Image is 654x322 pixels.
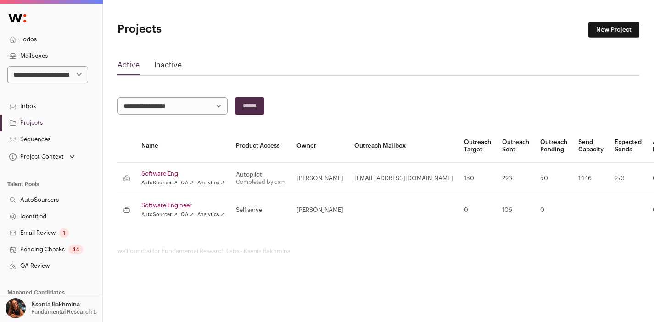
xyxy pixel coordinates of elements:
a: Analytics ↗ [197,179,224,187]
th: Product Access [230,129,291,163]
a: Software Eng [141,170,225,178]
div: 1 [59,228,69,238]
div: Self serve [236,206,285,214]
td: 223 [497,163,535,194]
div: 44 [68,245,83,254]
a: New Project [588,22,639,38]
a: QA ↗ [181,179,194,187]
td: [PERSON_NAME] [291,163,349,194]
a: Software Engineer [141,202,225,209]
th: Outreach Mailbox [349,129,458,163]
a: QA ↗ [181,211,194,218]
div: Project Context [7,153,64,161]
a: AutoSourcer ↗ [141,179,177,187]
th: Name [136,129,230,163]
td: 106 [497,194,535,226]
a: Completed by csm [236,179,285,185]
a: Analytics ↗ [197,211,224,218]
td: 0 [535,194,573,226]
th: Owner [291,129,349,163]
button: Open dropdown [7,150,77,163]
td: 50 [535,163,573,194]
a: AutoSourcer ↗ [141,211,177,218]
th: Expected Sends [609,129,647,163]
td: 1446 [573,163,609,194]
h1: Projects [117,22,291,37]
td: [PERSON_NAME] [291,194,349,226]
footer: wellfound:ai for Fundamental Research Labs - Ksenia Bakhmina [117,248,639,255]
td: 0 [458,194,497,226]
th: Outreach Pending [535,129,573,163]
div: Autopilot [236,171,285,178]
p: Fundamental Research Labs [31,308,106,316]
th: Outreach Sent [497,129,535,163]
a: Active [117,60,140,74]
th: Outreach Target [458,129,497,163]
td: 273 [609,163,647,194]
td: 150 [458,163,497,194]
td: [EMAIL_ADDRESS][DOMAIN_NAME] [349,163,458,194]
a: Inactive [154,60,182,74]
p: Ksenia Bakhmina [31,301,80,308]
th: Send Capacity [573,129,609,163]
img: 13968079-medium_jpg [6,298,26,318]
img: Wellfound [4,9,31,28]
button: Open dropdown [4,298,99,318]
